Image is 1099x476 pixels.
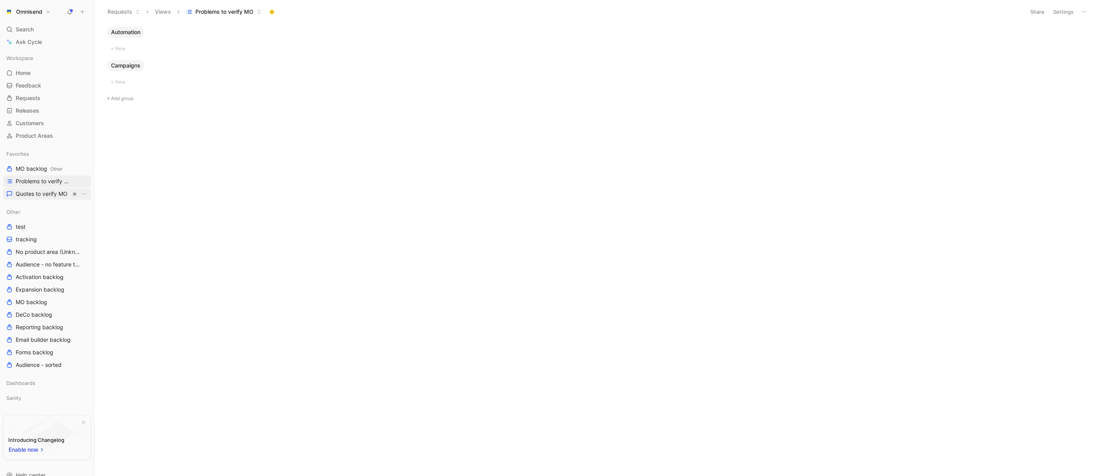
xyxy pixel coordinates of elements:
[6,150,29,158] span: Favorites
[16,311,52,319] span: DeCo backlog
[16,323,63,331] span: Reporting backlog
[16,348,53,356] span: Forms backlog
[5,8,13,16] img: Omnisend
[3,347,91,358] a: Forms backlog
[3,392,91,404] div: Sanity
[3,359,91,371] a: Audience - sorted
[3,80,91,91] a: Feedback
[16,69,31,77] span: Home
[3,92,91,104] a: Requests
[3,334,91,346] a: Email builder backlog
[3,67,91,79] a: Home
[107,60,144,71] button: Campaigns
[8,435,64,445] div: Introducing Changelog
[16,177,71,185] span: Problems to verify MO
[3,233,91,245] a: tracking
[16,165,62,173] span: MO backlog
[182,6,265,18] button: Problems to verify MO
[195,8,253,16] span: Problems to verify MO
[6,208,20,216] span: Other
[3,221,91,233] a: test
[3,377,91,389] div: Dashboards
[1050,6,1077,17] button: Settings
[16,8,42,15] h1: Omnisend
[9,445,39,454] span: Enable now
[16,190,67,198] span: Quotes to verify MO
[3,36,91,48] a: Ask Cycle
[16,361,62,369] span: Audience - sorted
[16,223,26,231] span: test
[6,54,33,62] span: Workspace
[104,94,1089,103] button: Add group
[16,37,42,47] span: Ask Cycle
[104,6,144,18] button: Requests
[50,166,62,172] span: Other
[16,298,47,306] span: MO backlog
[107,44,1086,53] button: New
[6,379,35,387] span: Dashboards
[151,6,175,18] button: Views
[3,259,91,270] a: Audience - no feature tag
[111,62,140,69] span: Campaigns
[6,394,21,402] span: Sanity
[3,296,91,308] a: MO backlog
[80,190,88,198] button: View actions
[16,132,53,140] span: Product Areas
[3,271,91,283] a: Activation backlog
[3,392,91,406] div: Sanity
[3,175,91,187] a: Problems to verify MO
[104,27,1089,54] div: AutomationNew
[8,445,45,455] button: Enable now
[16,248,81,256] span: No product area (Unknowns)
[3,117,91,129] a: Customers
[3,148,91,160] div: Favorites
[3,130,91,142] a: Product Areas
[16,107,39,115] span: Releases
[1027,6,1048,17] button: Share
[16,119,44,127] span: Customers
[10,415,84,455] img: bg-BLZuj68n.svg
[3,206,91,371] div: OthertesttrackingNo product area (Unknowns)Audience - no feature tagActivation backlogExpansion b...
[3,105,91,117] a: Releases
[3,284,91,295] a: Expansion backlog
[3,6,53,17] button: OmnisendOmnisend
[16,25,34,34] span: Search
[16,286,64,294] span: Expansion backlog
[16,94,40,102] span: Requests
[3,321,91,333] a: Reporting backlog
[16,235,37,243] span: tracking
[3,309,91,321] a: DeCo backlog
[16,261,80,268] span: Audience - no feature tag
[3,24,91,35] div: Search
[107,27,144,38] button: Automation
[3,246,91,258] a: No product area (Unknowns)
[16,82,41,89] span: Feedback
[111,28,140,36] span: Automation
[16,273,64,281] span: Activation backlog
[3,206,91,218] div: Other
[3,163,91,175] a: MO backlogOther
[3,377,91,391] div: Dashboards
[3,188,91,200] a: Quotes to verify MOView actions
[3,52,91,64] div: Workspace
[107,77,1086,87] button: New
[104,60,1089,87] div: CampaignsNew
[16,336,71,344] span: Email builder backlog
